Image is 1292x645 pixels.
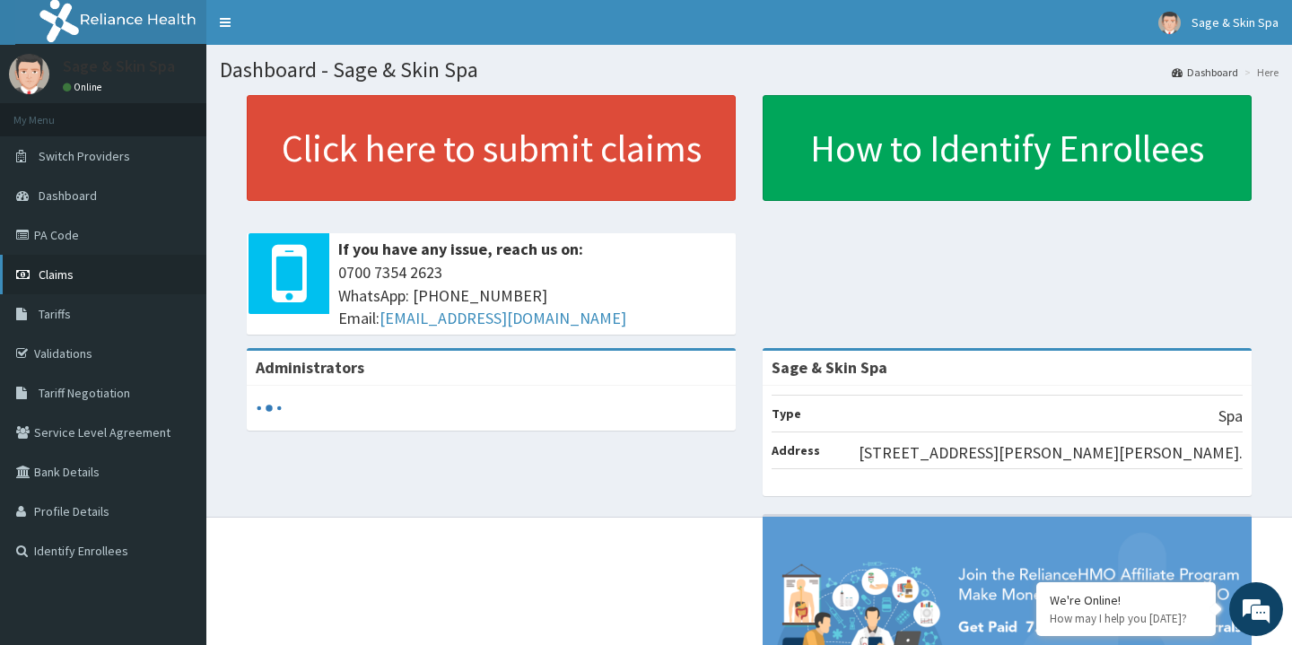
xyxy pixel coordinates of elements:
b: Address [772,442,820,458]
span: 0700 7354 2623 WhatsApp: [PHONE_NUMBER] Email: [338,261,727,330]
strong: Sage & Skin Spa [772,357,887,378]
p: Spa [1218,405,1243,428]
b: Administrators [256,357,364,378]
p: How may I help you today? [1050,611,1202,626]
p: Sage & Skin Spa [63,58,175,74]
a: Dashboard [1172,65,1238,80]
span: Tariffs [39,306,71,322]
b: If you have any issue, reach us on: [338,239,583,259]
span: Dashboard [39,187,97,204]
p: [STREET_ADDRESS][PERSON_NAME][PERSON_NAME]. [859,441,1243,465]
a: Online [63,81,106,93]
a: Click here to submit claims [247,95,736,201]
span: Switch Providers [39,148,130,164]
span: Claims [39,266,74,283]
span: Tariff Negotiation [39,385,130,401]
b: Type [772,405,801,422]
div: We're Online! [1050,592,1202,608]
li: Here [1240,65,1279,80]
a: [EMAIL_ADDRESS][DOMAIN_NAME] [380,308,626,328]
a: How to Identify Enrollees [763,95,1252,201]
span: Sage & Skin Spa [1192,14,1279,31]
img: User Image [9,54,49,94]
svg: audio-loading [256,395,283,422]
img: User Image [1158,12,1181,34]
h1: Dashboard - Sage & Skin Spa [220,58,1279,82]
